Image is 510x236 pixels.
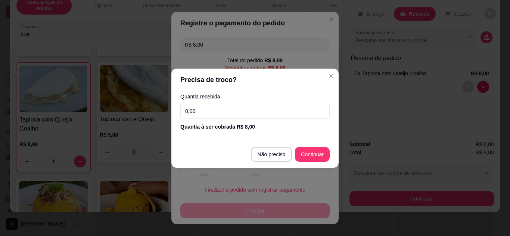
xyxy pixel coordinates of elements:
[251,147,292,162] button: Não preciso
[325,70,337,82] button: Close
[180,123,330,130] div: Quantia à ser cobrada R$ 8,00
[180,94,330,99] label: Quantia recebida
[171,69,339,91] header: Precisa de troco?
[295,147,330,162] button: Continuar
